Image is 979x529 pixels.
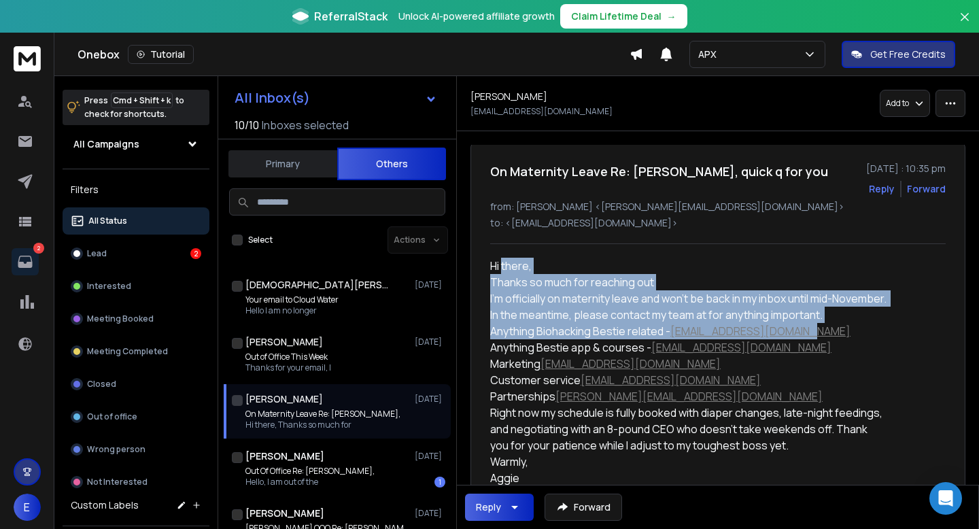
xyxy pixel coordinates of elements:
[245,420,400,430] p: Hi there, Thanks so much for
[465,494,534,521] button: Reply
[73,137,139,151] h1: All Campaigns
[245,409,400,420] p: On Maternity Leave Re: [PERSON_NAME],
[490,162,828,181] h1: On Maternity Leave Re: [PERSON_NAME], quick q for you
[87,281,131,292] p: Interested
[560,4,687,29] button: Claim Lifetime Deal→
[87,313,154,324] p: Meeting Booked
[698,48,722,61] p: APX
[33,243,44,254] p: 2
[866,162,946,175] p: [DATE] : 10:35 pm
[63,273,209,300] button: Interested
[490,274,887,290] p: Thanks so much for reaching out
[14,494,41,521] button: E
[228,149,337,179] button: Primary
[63,131,209,158] button: All Campaigns
[651,340,831,355] a: [EMAIL_ADDRESS][DOMAIN_NAME]
[434,477,445,488] div: 1
[415,279,445,290] p: [DATE]
[87,346,168,357] p: Meeting Completed
[245,278,395,292] h1: [DEMOGRAPHIC_DATA][PERSON_NAME]
[415,508,445,519] p: [DATE]
[12,248,39,275] a: 2
[245,507,324,520] h1: [PERSON_NAME]
[245,352,331,362] p: Out of Office This Week
[337,148,446,180] button: Others
[956,8,974,41] button: Close banner
[490,216,946,230] p: to: <[EMAIL_ADDRESS][DOMAIN_NAME]>
[248,235,273,245] label: Select
[490,258,887,274] p: Hi there,
[490,454,887,486] p: Warmly, Aggie
[245,305,339,316] p: Hello I am no longer
[87,379,116,390] p: Closed
[63,240,209,267] button: Lead2
[490,200,946,214] p: from: [PERSON_NAME] <[PERSON_NAME][EMAIL_ADDRESS][DOMAIN_NAME]>
[869,182,895,196] button: Reply
[245,362,331,373] p: Thanks for your email, I
[87,444,145,455] p: Wrong person
[128,45,194,64] button: Tutorial
[87,411,137,422] p: Out of office
[63,403,209,430] button: Out of office
[929,482,962,515] div: Open Intercom Messenger
[555,389,823,404] a: [PERSON_NAME][EMAIL_ADDRESS][DOMAIN_NAME]
[415,394,445,405] p: [DATE]
[63,180,209,199] h3: Filters
[87,477,148,488] p: Not Interested
[415,451,445,462] p: [DATE]
[886,98,909,109] p: Add to
[190,248,201,259] div: 2
[235,117,259,133] span: 10 / 10
[907,182,946,196] div: Forward
[245,392,323,406] h1: [PERSON_NAME]
[314,8,388,24] span: ReferralStack
[476,500,501,514] div: Reply
[71,498,139,512] h3: Custom Labels
[415,337,445,347] p: [DATE]
[842,41,955,68] button: Get Free Credits
[870,48,946,61] p: Get Free Credits
[245,335,323,349] h1: [PERSON_NAME]
[87,248,107,259] p: Lead
[670,324,851,339] a: [EMAIL_ADDRESS][DOMAIN_NAME]
[63,207,209,235] button: All Status
[545,494,622,521] button: Forward
[63,371,209,398] button: Closed
[540,356,721,371] a: [EMAIL_ADDRESS][DOMAIN_NAME]
[667,10,676,23] span: →
[84,94,184,121] p: Press to check for shortcuts.
[78,45,630,64] div: Onebox
[245,449,324,463] h1: [PERSON_NAME]
[63,468,209,496] button: Not Interested
[398,10,555,23] p: Unlock AI-powered affiliate growth
[490,323,887,405] p: Anything Biohacking Bestie related - Anything Bestie app & courses - Marketing Customer service P...
[111,92,173,108] span: Cmd + Shift + k
[245,294,339,305] p: Your email to Cloud Water
[490,290,887,323] p: I’m officially on maternity leave and won’t be back in my inbox until mid-November. In the meanti...
[245,466,375,477] p: Out Of Office Re: [PERSON_NAME],
[88,216,127,226] p: All Status
[235,91,310,105] h1: All Inbox(s)
[245,477,375,488] p: Hello, I am out of the
[470,106,613,117] p: [EMAIL_ADDRESS][DOMAIN_NAME]
[63,305,209,332] button: Meeting Booked
[224,84,448,112] button: All Inbox(s)
[581,373,761,388] a: [EMAIL_ADDRESS][DOMAIN_NAME]
[490,405,887,454] p: Right now my schedule is fully booked with diaper changes, late-night feedings, and negotiating w...
[63,436,209,463] button: Wrong person
[470,90,547,103] h1: [PERSON_NAME]
[63,338,209,365] button: Meeting Completed
[262,117,349,133] h3: Inboxes selected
